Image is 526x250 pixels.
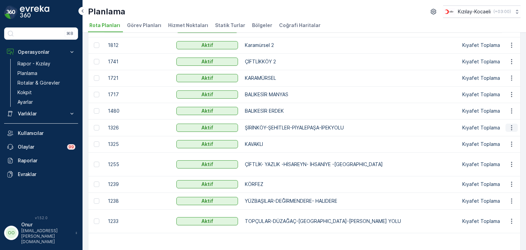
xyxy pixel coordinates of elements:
[94,42,99,48] div: Toggle Row Selected
[17,79,60,86] p: Rotalar & Görevler
[245,198,455,204] p: YÜZBAŞILAR-DEĞİRMENDERE- HALIDERE
[94,92,99,97] div: Toggle Row Selected
[4,5,18,19] img: logo
[443,5,521,18] button: Kızılay-Kocaeli(+03:00)
[245,141,455,148] p: KAVAKLI
[245,124,455,131] p: ŞİRİNKÖY-ŞEHİTLER-PİYALEPAŞA-İPEKYOLU
[201,58,213,65] p: Aktif
[4,45,78,59] button: Operasyonlar
[462,198,524,204] p: Kıyafet Toplama
[176,160,238,168] button: Aktif
[21,228,72,245] p: [EMAIL_ADDRESS][PERSON_NAME][DOMAIN_NAME]
[245,75,455,82] p: KARAMÜRSEL
[17,99,33,105] p: Ayarlar
[108,198,170,204] p: 1238
[4,140,78,154] a: Olaylar99
[176,217,238,225] button: Aktif
[6,227,17,238] div: OO
[108,181,170,188] p: 1239
[108,58,170,65] p: 1741
[493,9,511,14] p: ( +03:00 )
[18,110,64,117] p: Varlıklar
[245,181,455,188] p: KÖRFEZ
[201,218,213,225] p: Aktif
[245,42,455,49] p: Karamürsel 2
[176,107,238,115] button: Aktif
[176,180,238,188] button: Aktif
[66,31,73,36] p: ⌘B
[462,42,524,49] p: Kıyafet Toplama
[462,181,524,188] p: Kıyafet Toplama
[108,161,170,168] p: 1255
[462,91,524,98] p: Kıyafet Toplama
[168,22,208,29] span: Hizmet Noktaları
[176,58,238,66] button: Aktif
[108,42,170,49] p: 1812
[4,107,78,121] button: Varlıklar
[94,59,99,64] div: Toggle Row Selected
[88,6,125,17] p: Planlama
[18,143,63,150] p: Olaylar
[94,125,99,130] div: Toggle Row Selected
[108,218,170,225] p: 1233
[201,181,213,188] p: Aktif
[462,161,524,168] p: Kıyafet Toplama
[462,75,524,82] p: Kıyafet Toplama
[20,5,49,19] img: logo_dark-DEwI_e13.png
[245,58,455,65] p: ÇİFTLİKKÖY 2
[201,124,213,131] p: Aktif
[201,75,213,82] p: Aktif
[458,8,491,15] p: Kızılay-Kocaeli
[94,198,99,204] div: Toggle Row Selected
[462,218,524,225] p: Kıyafet Toplama
[15,97,78,107] a: Ayarlar
[94,162,99,167] div: Toggle Row Selected
[18,171,75,178] p: Evraklar
[201,198,213,204] p: Aktif
[108,141,170,148] p: 1325
[15,88,78,97] a: Kokpit
[94,182,99,187] div: Toggle Row Selected
[89,22,120,29] span: Rota Planları
[18,130,75,137] p: Kullanıcılar
[462,141,524,148] p: Kıyafet Toplama
[279,22,321,29] span: Coğrafi Haritalar
[462,108,524,114] p: Kıyafet Toplama
[252,22,272,29] span: Bölgeler
[176,140,238,148] button: Aktif
[176,197,238,205] button: Aktif
[176,41,238,49] button: Aktif
[462,58,524,65] p: Kıyafet Toplama
[18,157,75,164] p: Raporlar
[4,126,78,140] a: Kullanıcılar
[68,144,74,150] p: 99
[127,22,161,29] span: Görev Planları
[15,78,78,88] a: Rotalar & Görevler
[94,108,99,114] div: Toggle Row Selected
[4,167,78,181] a: Evraklar
[17,89,32,96] p: Kokpit
[245,218,455,225] p: TOPÇULAR-DÜZAĞAÇ-[GEOGRAPHIC_DATA]-[PERSON_NAME] YOLU
[443,8,455,15] img: k%C4%B1z%C4%B1lay_0jL9uU1.png
[15,68,78,78] a: Planlama
[108,75,170,82] p: 1721
[18,49,64,55] p: Operasyonlar
[201,161,213,168] p: Aktif
[15,59,78,68] a: Rapor - Kızılay
[462,124,524,131] p: Kıyafet Toplama
[21,221,72,228] p: Onur
[176,74,238,82] button: Aktif
[245,161,455,168] p: ÇİFTLİK- YAZLIK -HİSAREYN- İHSANİYE -[GEOGRAPHIC_DATA]
[17,70,37,77] p: Planlama
[4,221,78,245] button: OOOnur[EMAIL_ADDRESS][PERSON_NAME][DOMAIN_NAME]
[245,108,455,114] p: BALIKESİR ERDEK
[94,218,99,224] div: Toggle Row Selected
[201,91,213,98] p: Aktif
[94,141,99,147] div: Toggle Row Selected
[176,124,238,132] button: Aktif
[94,75,99,81] div: Toggle Row Selected
[201,108,213,114] p: Aktif
[17,60,50,67] p: Rapor - Kızılay
[201,141,213,148] p: Aktif
[215,22,245,29] span: Statik Turlar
